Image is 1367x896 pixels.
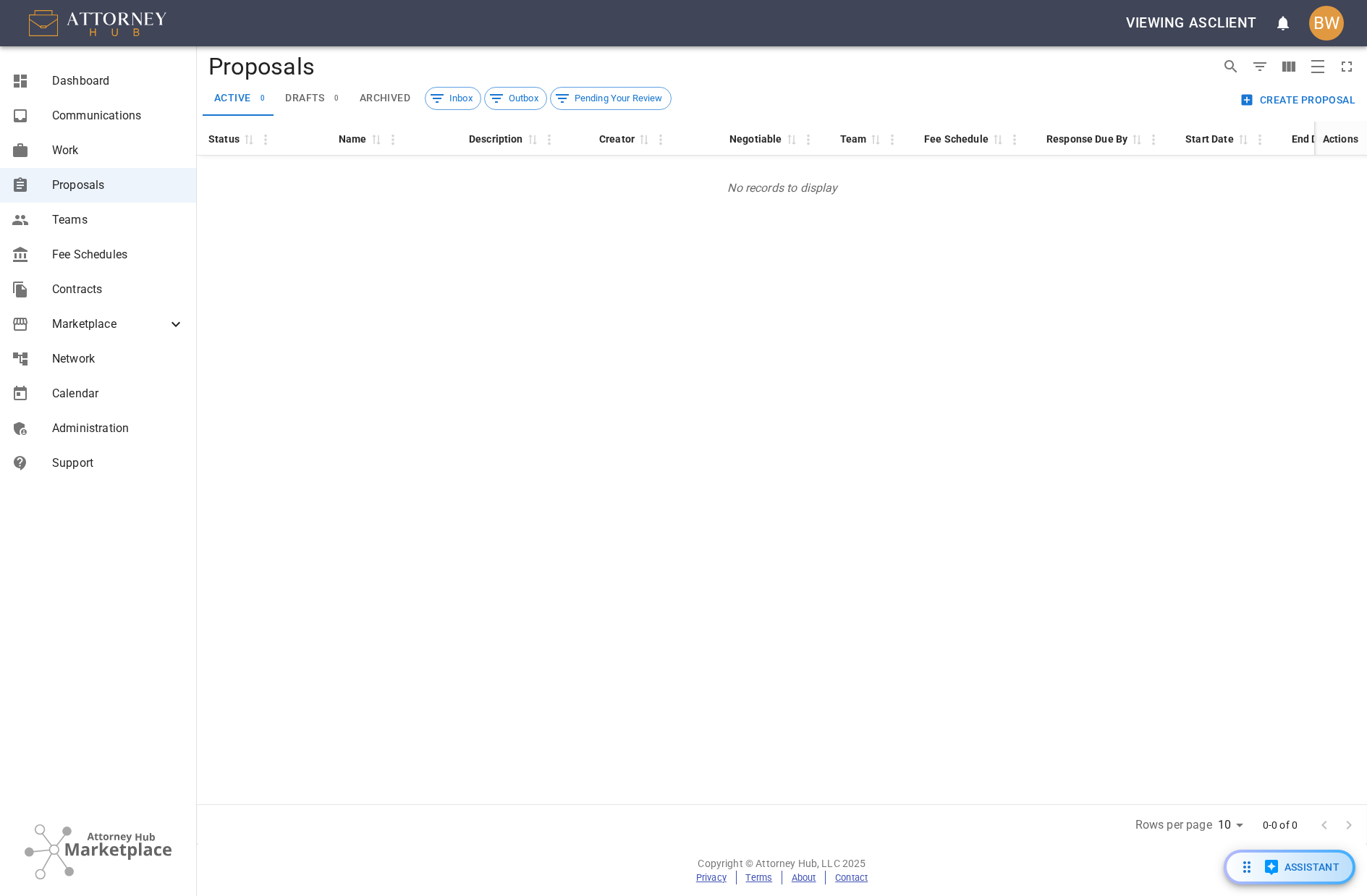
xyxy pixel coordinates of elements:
[649,128,672,151] button: Column Actions
[1142,128,1165,151] button: Column Actions
[240,132,257,145] span: Sort by Status descending
[52,281,185,298] span: Contracts
[52,246,185,263] span: Fee Schedules
[1218,813,1248,837] div: Rows per page
[285,92,324,105] span: drafts
[254,128,277,151] button: Column Actions
[501,91,546,106] span: Outbox
[1274,52,1303,81] button: Show/Hide columns
[1257,818,1303,832] span: 0-0 of 0
[1332,52,1361,81] button: Toggle full screen
[52,455,185,472] span: Support
[1248,128,1271,151] button: Column Actions
[203,52,1211,81] h4: Proposals
[1266,6,1300,41] button: open notifications menu
[52,142,185,159] span: Work
[881,128,904,151] button: Column Actions
[567,91,671,106] span: Pending Your Review
[1312,817,1337,831] span: Go to previous page
[1323,130,1358,148] div: Actions
[599,130,635,148] div: Creator
[729,130,782,148] div: Negotiable
[1237,87,1361,114] button: Create Proposal
[1309,6,1344,41] div: BW
[538,128,561,151] button: Column Actions
[25,824,172,879] img: Attorney Hub Marketplace
[1046,130,1127,148] div: Response Due By
[256,93,268,104] span: 0
[866,132,884,145] span: Sort by Team descending
[835,872,868,883] a: Contact
[339,130,367,148] div: Name
[635,132,652,145] span: Sort by Creator descending
[208,130,240,148] div: Status
[745,872,772,883] a: Terms
[523,132,541,145] span: Sort by Description descending
[52,107,185,124] span: Communications
[348,81,422,116] button: Archived
[924,130,989,148] div: Fee Schedule
[52,420,185,437] span: Administration
[550,87,672,110] div: Pending Your Review
[381,128,405,151] button: Column Actions
[797,128,820,151] button: Column Actions
[330,93,342,104] span: 0
[52,316,167,333] span: Marketplace
[989,132,1006,145] span: Sort by Fee Schedule descending
[792,872,816,883] a: About
[367,132,384,145] span: Sort by Name descending
[52,385,185,402] span: Calendar
[1135,816,1212,833] label: Rows per page
[214,92,250,105] span: active
[1003,128,1026,151] button: Column Actions
[469,130,523,148] div: Description
[52,72,185,90] span: Dashboard
[1216,52,1245,81] button: Show/Hide search
[1245,52,1274,81] button: Show/Hide filters
[1292,130,1334,148] div: End Date
[29,10,166,36] img: AttorneyHub Logo
[1337,817,1361,831] span: Go to next page
[52,211,185,229] span: Teams
[1185,130,1234,148] div: Start Date
[1234,132,1251,145] span: Sort by Start Date descending
[782,132,800,145] span: Sort by Negotiable descending
[425,87,481,110] div: Inbox
[484,87,547,110] div: Outbox
[1127,132,1145,145] span: Sort by Response Due By descending
[1303,52,1332,81] button: Toggle density
[840,130,867,148] div: Team
[696,872,727,883] a: Privacy
[52,350,185,368] span: Network
[1120,7,1263,40] button: Viewing asclient
[441,91,481,106] span: Inbox
[52,177,185,194] span: Proposals
[197,856,1367,871] p: Copyright © Attorney Hub, LLC 2025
